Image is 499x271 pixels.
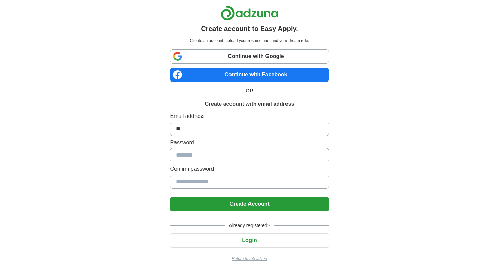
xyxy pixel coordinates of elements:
h1: Create account with email address [205,100,294,108]
label: Confirm password [170,165,329,173]
button: Login [170,233,329,248]
span: OR [242,87,257,94]
label: Email address [170,112,329,120]
span: Already registered? [225,222,274,229]
a: Return to job advert [170,256,329,262]
label: Password [170,139,329,147]
a: Continue with Google [170,49,329,64]
button: Create Account [170,197,329,211]
h1: Create account to Easy Apply. [201,23,298,34]
a: Login [170,237,329,243]
a: Continue with Facebook [170,68,329,82]
img: Adzuna logo [221,5,278,21]
p: Create an account, upload your resume and land your dream role. [171,38,327,44]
